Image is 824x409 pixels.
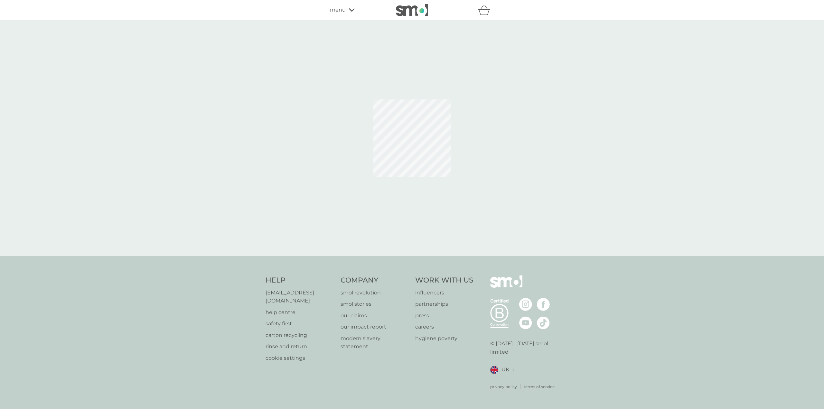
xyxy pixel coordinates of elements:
[512,368,514,372] img: select a new location
[266,320,334,328] a: safety first
[478,4,494,16] div: basket
[341,311,409,320] a: our claims
[396,4,428,16] img: smol
[330,6,346,14] span: menu
[490,275,522,297] img: smol
[266,275,334,285] h4: Help
[341,289,409,297] a: smol revolution
[266,308,334,317] a: help centre
[415,334,473,343] a: hygiene poverty
[537,316,550,329] img: visit the smol Tiktok page
[537,298,550,311] img: visit the smol Facebook page
[415,300,473,308] a: partnerships
[415,323,473,331] a: careers
[415,311,473,320] a: press
[266,354,334,362] a: cookie settings
[266,331,334,339] a: carton recycling
[501,366,509,374] span: UK
[341,334,409,351] a: modern slavery statement
[490,384,517,390] a: privacy policy
[490,339,559,356] p: © [DATE] - [DATE] smol limited
[266,342,334,351] a: rinse and return
[490,366,498,374] img: UK flag
[341,323,409,331] a: our impact report
[341,275,409,285] h4: Company
[519,316,532,329] img: visit the smol Youtube page
[266,289,334,305] a: [EMAIL_ADDRESS][DOMAIN_NAME]
[415,275,473,285] h4: Work With Us
[524,384,555,390] a: terms of service
[519,298,532,311] img: visit the smol Instagram page
[415,289,473,297] a: influencers
[341,300,409,308] a: smol stories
